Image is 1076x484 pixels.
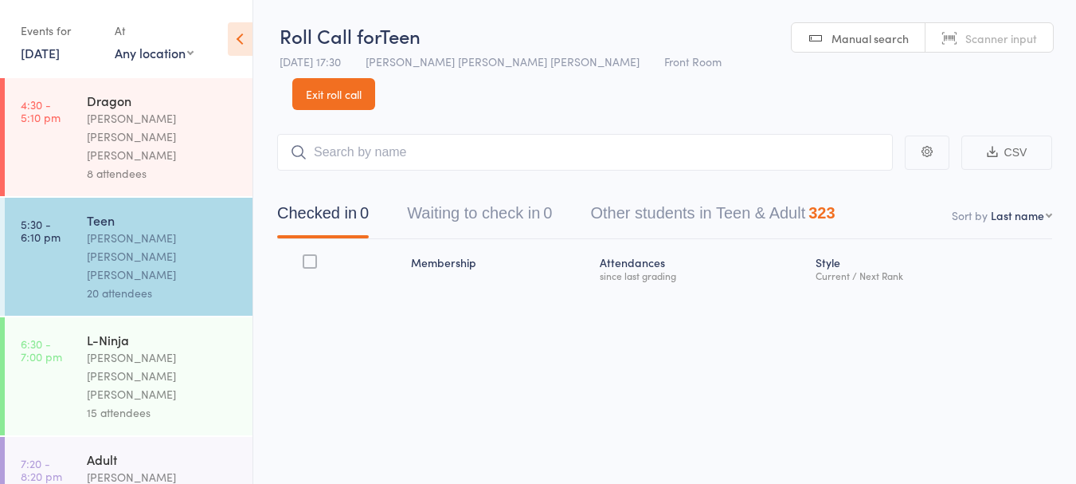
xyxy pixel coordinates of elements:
div: 15 attendees [87,403,239,422]
span: [PERSON_NAME] [PERSON_NAME] [PERSON_NAME] [366,53,640,69]
span: [DATE] 17:30 [280,53,341,69]
a: 5:30 -6:10 pmTeen[PERSON_NAME] [PERSON_NAME] [PERSON_NAME]20 attendees [5,198,252,316]
div: Style [809,246,1052,289]
button: CSV [961,136,1052,170]
input: Search by name [277,134,893,171]
div: [PERSON_NAME] [PERSON_NAME] [PERSON_NAME] [87,229,239,284]
div: Membership [405,246,593,289]
div: Last name [991,207,1044,223]
button: Checked in0 [277,196,369,238]
div: Any location [115,44,194,61]
div: 8 attendees [87,164,239,183]
label: Sort by [952,207,988,223]
div: Adult [87,451,239,468]
div: since last grading [600,270,803,281]
time: 4:30 - 5:10 pm [21,98,61,124]
time: 5:30 - 6:10 pm [21,218,61,243]
div: 0 [360,204,369,222]
span: Front Room [664,53,722,69]
div: Current / Next Rank [816,270,1046,281]
div: At [115,18,194,44]
span: Scanner input [965,30,1037,46]
a: 4:30 -5:10 pmDragon[PERSON_NAME] [PERSON_NAME] [PERSON_NAME]8 attendees [5,78,252,196]
span: Roll Call for [280,22,380,49]
time: 6:30 - 7:00 pm [21,337,62,363]
div: 323 [808,204,835,222]
a: Exit roll call [292,78,375,110]
span: Teen [380,22,421,49]
div: Atten­dances [593,246,809,289]
div: Teen [87,211,239,229]
div: [PERSON_NAME] [PERSON_NAME] [PERSON_NAME] [87,109,239,164]
span: Manual search [831,30,909,46]
div: L-Ninja [87,331,239,348]
time: 7:20 - 8:20 pm [21,457,62,482]
div: [PERSON_NAME] [PERSON_NAME] [PERSON_NAME] [87,348,239,403]
a: 6:30 -7:00 pmL-Ninja[PERSON_NAME] [PERSON_NAME] [PERSON_NAME]15 attendees [5,317,252,435]
div: Events for [21,18,99,44]
button: Other students in Teen & Adult323 [590,196,835,238]
div: 20 attendees [87,284,239,302]
div: Dragon [87,92,239,109]
a: [DATE] [21,44,60,61]
div: 0 [543,204,552,222]
button: Waiting to check in0 [407,196,552,238]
